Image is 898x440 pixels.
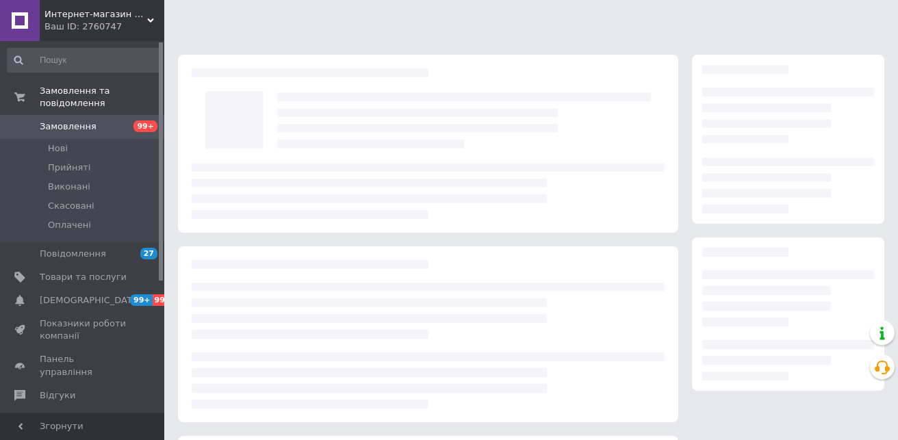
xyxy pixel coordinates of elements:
span: Замовлення та повідомлення [40,85,164,109]
span: Товари та послуги [40,271,127,283]
span: Повідомлення [40,248,106,260]
span: Панель управління [40,353,127,378]
span: [DEMOGRAPHIC_DATA] [40,294,141,307]
span: Показники роботи компанії [40,318,127,342]
span: Прийняті [48,161,90,174]
span: Відгуки [40,389,75,402]
span: 27 [140,248,157,259]
span: Замовлення [40,120,97,133]
span: Интернет-магазин Smarttrend [44,8,147,21]
span: 99+ [153,294,175,306]
input: Пошук [7,48,162,73]
span: 99+ [130,294,153,306]
span: Нові [48,142,68,155]
span: 99+ [133,120,157,132]
div: Ваш ID: 2760747 [44,21,164,33]
span: Скасовані [48,200,94,212]
span: Оплачені [48,219,91,231]
span: Виконані [48,181,90,193]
